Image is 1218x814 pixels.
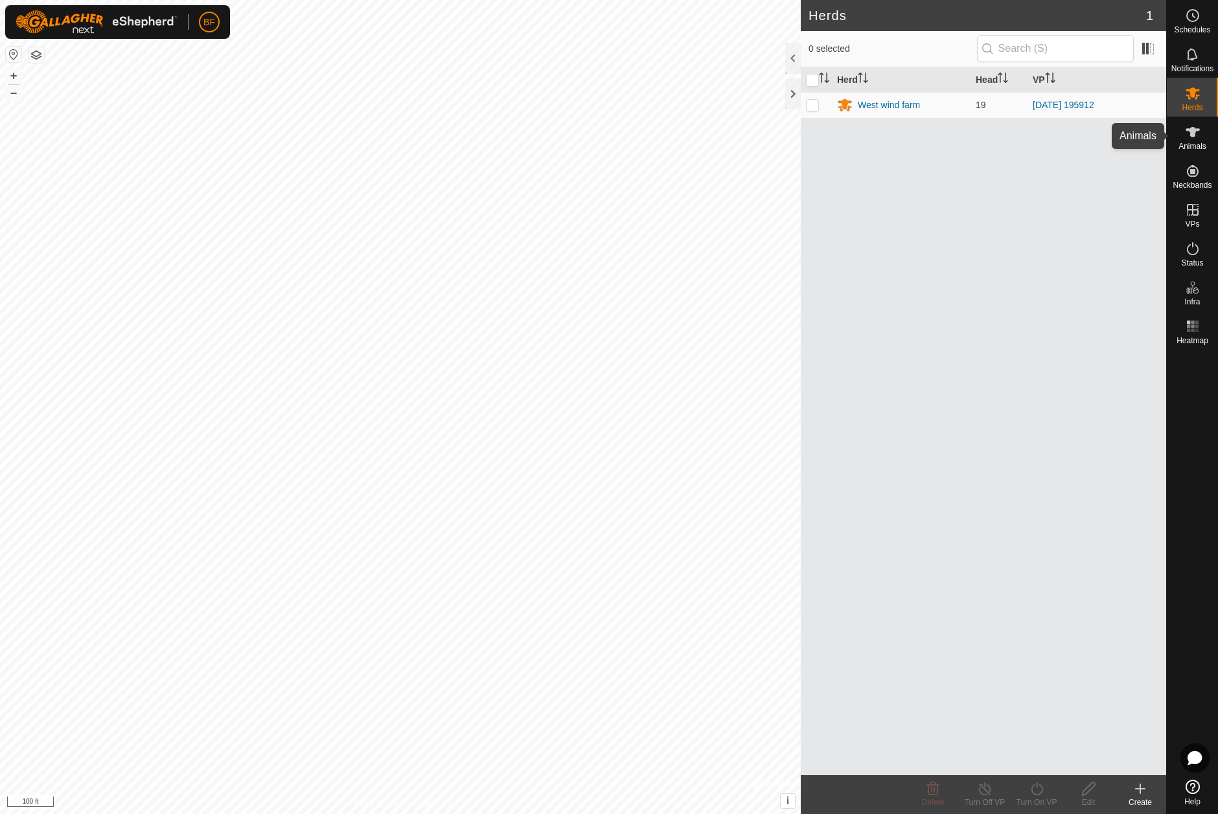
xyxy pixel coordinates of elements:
button: Reset Map [6,47,21,62]
span: Infra [1184,298,1200,306]
button: + [6,68,21,84]
span: Animals [1178,142,1206,150]
div: Create [1114,797,1166,808]
span: Heatmap [1177,337,1208,345]
span: VPs [1185,220,1199,228]
span: Notifications [1171,65,1213,73]
button: Map Layers [29,47,44,63]
span: Status [1181,259,1203,267]
img: Gallagher Logo [16,10,178,34]
div: Turn On VP [1011,797,1063,808]
span: 0 selected [809,42,977,56]
th: Herd [832,67,971,93]
a: [DATE] 195912 [1033,100,1094,110]
p-sorticon: Activate to sort [1045,74,1055,85]
button: i [781,794,795,808]
span: Help [1184,798,1201,806]
p-sorticon: Activate to sort [819,74,829,85]
th: Head [971,67,1028,93]
span: Schedules [1174,26,1210,34]
span: 1 [1146,6,1153,25]
input: Search (S) [977,35,1134,62]
a: Contact Us [413,797,452,809]
span: Neckbands [1173,181,1212,189]
p-sorticon: Activate to sort [998,74,1008,85]
a: Privacy Policy [349,797,398,809]
p-sorticon: Activate to sort [858,74,868,85]
div: West wind farm [858,98,920,112]
th: VP [1028,67,1166,93]
span: BF [203,16,215,29]
span: i [787,795,789,806]
div: Edit [1063,797,1114,808]
h2: Herds [809,8,1146,23]
span: 19 [976,100,986,110]
div: Turn Off VP [959,797,1011,808]
span: Delete [922,798,945,807]
a: Help [1167,774,1218,811]
span: Herds [1182,104,1202,111]
button: – [6,85,21,100]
